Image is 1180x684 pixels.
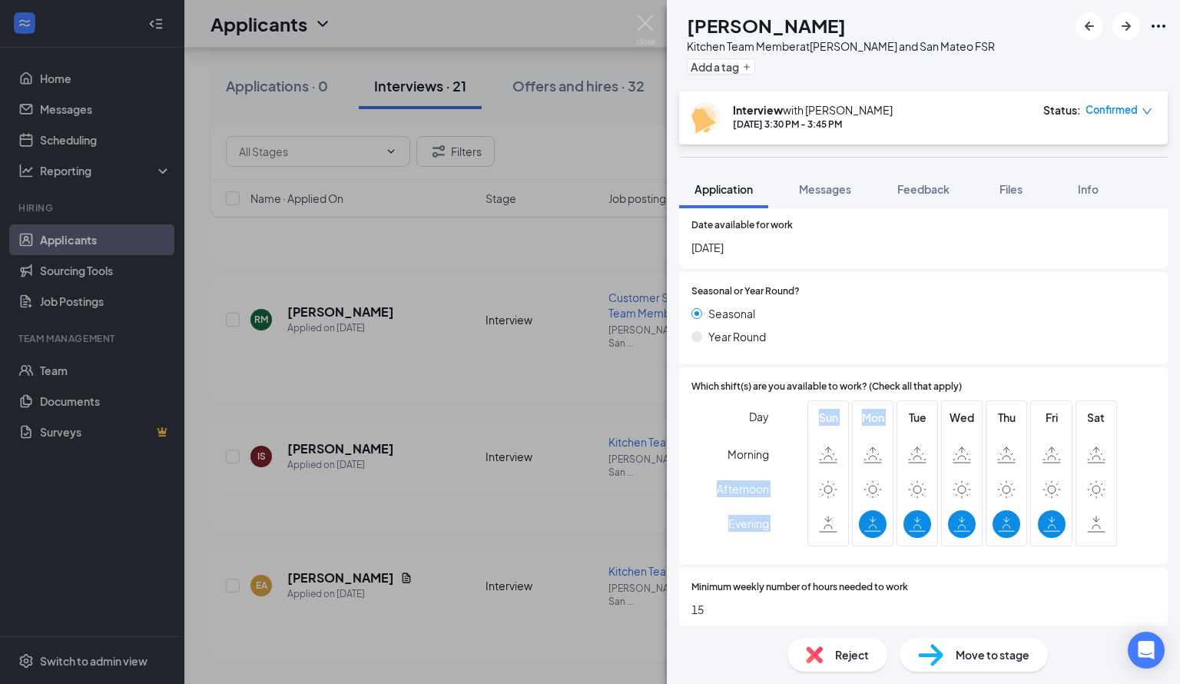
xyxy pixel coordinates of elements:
span: Tue [903,409,931,426]
span: Confirmed [1086,102,1138,118]
span: Morning [728,440,769,468]
span: down [1142,106,1152,117]
svg: Ellipses [1149,17,1168,35]
h1: [PERSON_NAME] [687,12,846,38]
span: Year Round [708,328,766,345]
span: Reject [835,646,869,663]
span: Sat [1082,409,1110,426]
span: Mon [859,409,887,426]
span: Application [694,182,753,196]
span: Evening [728,510,769,537]
span: Files [999,182,1023,196]
span: Move to stage [956,646,1029,663]
svg: ArrowLeftNew [1080,17,1099,35]
span: Sun [814,409,842,426]
button: ArrowRight [1112,12,1140,40]
span: Afternoon [717,475,769,503]
span: Date available for work [691,218,793,233]
span: 15 [691,601,1155,618]
b: Interview [733,103,783,117]
div: Status : [1043,102,1081,118]
span: Seasonal [708,305,755,322]
span: Which shift(s) are you available to work? (Check all that apply) [691,380,962,394]
span: Wed [948,409,976,426]
div: with [PERSON_NAME] [733,102,893,118]
span: Minimum weekly number of hours needed to work [691,580,908,595]
span: Messages [799,182,851,196]
svg: ArrowRight [1117,17,1135,35]
button: ArrowLeftNew [1076,12,1103,40]
div: Kitchen Team Member at [PERSON_NAME] and San Mateo FSR [687,38,995,54]
span: [DATE] [691,239,1155,256]
svg: Plus [742,62,751,71]
button: PlusAdd a tag [687,58,755,75]
span: Fri [1038,409,1066,426]
span: Feedback [897,182,950,196]
span: Seasonal or Year Round? [691,284,800,299]
div: Open Intercom Messenger [1128,632,1165,669]
span: Thu [993,409,1020,426]
div: [DATE] 3:30 PM - 3:45 PM [733,118,893,131]
span: Day [749,408,769,425]
span: Info [1078,182,1099,196]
